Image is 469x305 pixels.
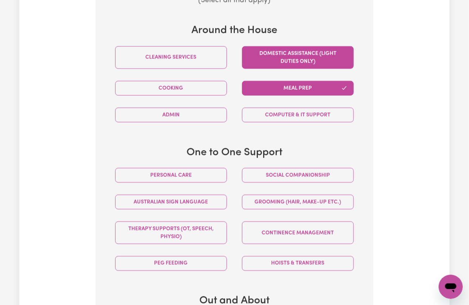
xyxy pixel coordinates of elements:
[242,107,354,122] button: Computer & IT Support
[242,46,354,69] button: Domestic assistance (light duties only)
[115,256,227,271] button: PEG feeding
[242,168,354,182] button: Social companionship
[108,146,361,159] h3: One to One Support
[115,46,227,69] button: Cleaning services
[242,81,354,95] button: Meal prep
[115,195,227,209] button: Australian Sign Language
[115,221,227,244] button: Therapy Supports (OT, speech, physio)
[115,81,227,95] button: Cooking
[108,24,361,37] h3: Around the House
[242,221,354,244] button: Continence management
[242,195,354,209] button: Grooming (hair, make-up etc.)
[115,107,227,122] button: Admin
[439,275,463,299] iframe: Button to launch messaging window
[242,256,354,271] button: Hoists & transfers
[115,168,227,182] button: Personal care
